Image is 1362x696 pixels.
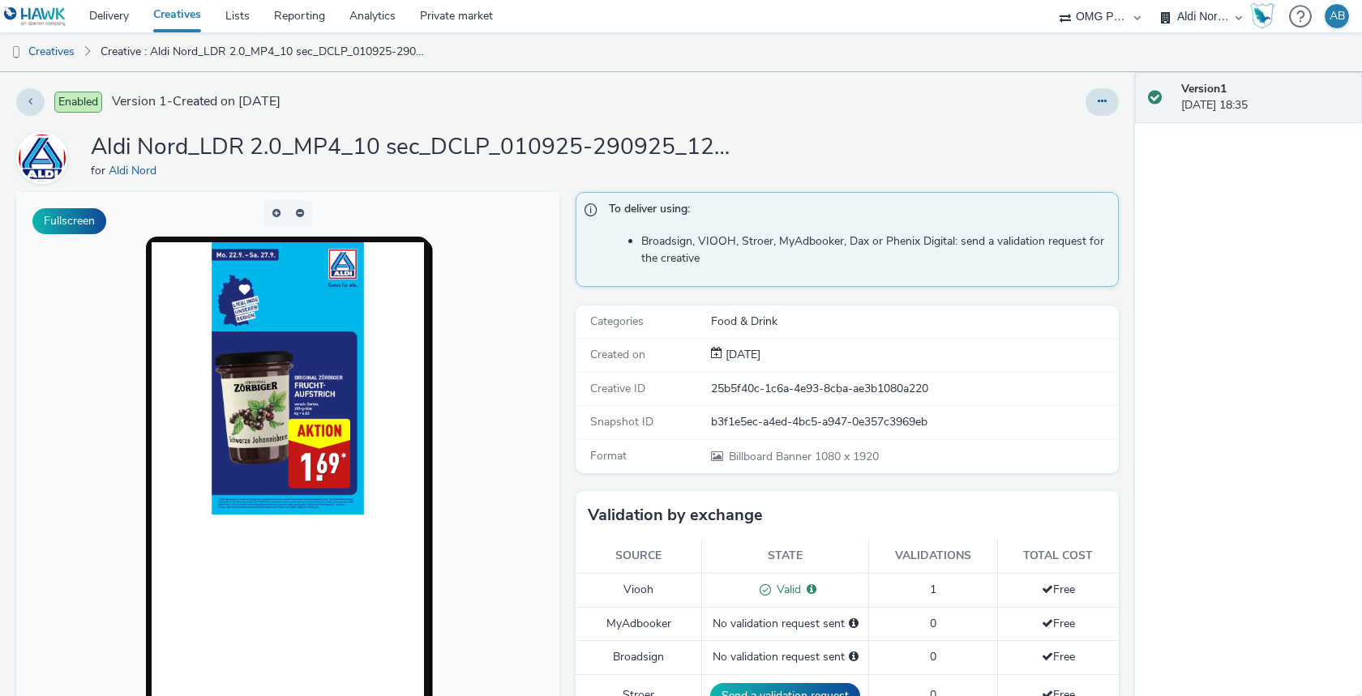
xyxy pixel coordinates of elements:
span: 1080 x 1920 [727,449,879,464]
span: 1 [930,582,936,597]
span: Version 1 - Created on [DATE] [112,92,281,111]
div: No validation request sent [710,649,860,665]
span: Free [1042,582,1075,597]
span: 0 [930,616,936,631]
span: 0 [930,649,936,664]
span: Format [590,448,627,463]
img: Advertisement preview [195,50,348,322]
span: Enabled [54,92,102,113]
div: Food & Drink [711,314,1117,330]
img: undefined Logo [4,6,66,27]
a: Hawk Academy [1250,3,1281,29]
div: No validation request sent [710,616,860,632]
strong: Version 1 [1181,81,1227,96]
span: Billboard Banner [729,449,815,464]
span: for [91,163,109,178]
span: Creative ID [590,381,645,396]
span: Snapshot ID [590,414,653,429]
td: Broadsign [576,641,702,674]
a: Creative : Aldi Nord_LDR 2.0_MP4_10 sec_DCLP_010925-290925_120925#FRUCH-KW39 [92,32,433,71]
th: Source [576,540,702,573]
td: MyAdbooker [576,607,702,640]
span: Created on [590,347,645,362]
h3: Validation by exchange [588,503,763,527]
th: State [702,540,869,573]
img: Aldi Nord [19,134,66,183]
div: AB [1330,4,1345,28]
th: Total cost [997,540,1119,573]
td: Viooh [576,573,702,607]
span: Categories [590,314,644,329]
div: Please select a deal below and click on Send to send a validation request to MyAdbooker. [849,616,859,632]
div: Creation 12 September 2025, 18:35 [722,347,760,363]
th: Validations [869,540,997,573]
span: Free [1042,649,1075,664]
span: [DATE] [722,347,760,362]
span: Free [1042,616,1075,631]
div: 25b5f40c-1c6a-4e93-8cba-ae3b1080a220 [711,381,1117,397]
div: b3f1e5ec-a4ed-4bc5-a947-0e357c3969eb [711,414,1117,430]
a: Aldi Nord [109,163,163,178]
a: Aldi Nord [16,150,75,165]
span: Valid [771,582,801,597]
button: Fullscreen [32,208,106,234]
li: Broadsign, VIOOH, Stroer, MyAdbooker, Dax or Phenix Digital: send a validation request for the cr... [641,233,1110,267]
img: Hawk Academy [1250,3,1274,29]
img: dooh [8,45,24,61]
div: Please select a deal below and click on Send to send a validation request to Broadsign. [849,649,859,665]
span: To deliver using: [609,201,1102,222]
div: [DATE] 18:35 [1181,81,1349,114]
h1: Aldi Nord_LDR 2.0_MP4_10 sec_DCLP_010925-290925_120925#FRUCH-KW39 [91,132,739,163]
